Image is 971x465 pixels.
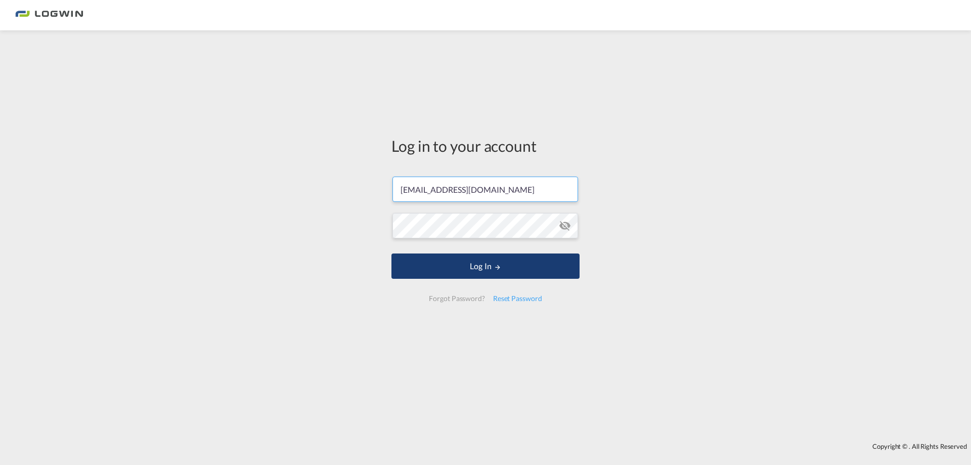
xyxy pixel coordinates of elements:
button: LOGIN [391,253,580,279]
input: Enter email/phone number [392,177,578,202]
img: bc73a0e0d8c111efacd525e4c8ad7d32.png [15,4,83,27]
md-icon: icon-eye-off [559,220,571,232]
div: Forgot Password? [425,289,489,308]
div: Log in to your account [391,135,580,156]
div: Reset Password [489,289,546,308]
